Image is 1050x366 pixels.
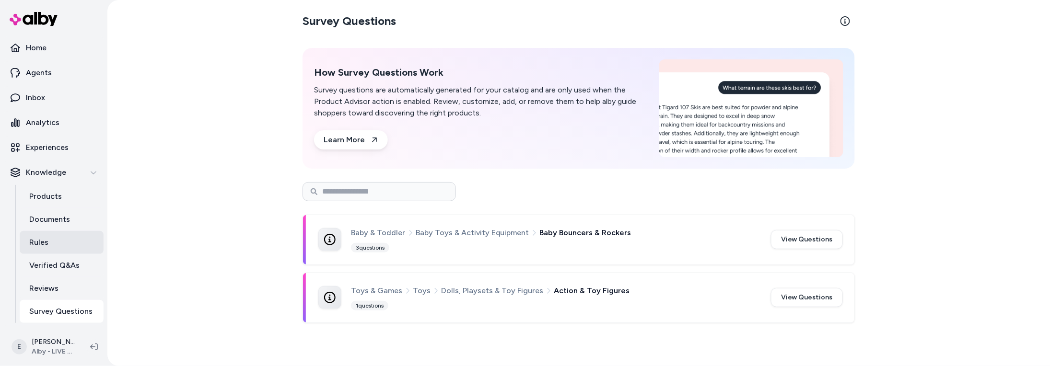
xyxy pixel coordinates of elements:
p: Survey Questions [29,306,93,317]
a: Learn More [314,130,388,149]
button: E[PERSON_NAME]Alby - LIVE on [DOMAIN_NAME] [6,332,82,362]
span: Baby Toys & Activity Equipment [416,227,529,239]
button: View Questions [771,288,843,307]
a: Products [20,185,104,208]
p: [PERSON_NAME] [32,337,75,347]
a: Experiences [4,136,104,159]
span: Baby & Toddler [351,227,405,239]
h2: How Survey Questions Work [314,67,648,79]
div: 3 questions [351,243,389,252]
p: Agents [26,67,52,79]
img: How Survey Questions Work [659,59,843,157]
button: Knowledge [4,161,104,184]
span: Dolls, Playsets & Toy Figures [441,285,543,297]
p: Survey questions are automatically generated for your catalog and are only used when the Product ... [314,84,648,119]
span: Baby Bouncers & Rockers [539,227,631,239]
h2: Survey Questions [303,13,396,29]
a: Documents [20,208,104,231]
p: Analytics [26,117,59,128]
p: Verified Q&As [29,260,80,271]
p: Knowledge [26,167,66,178]
p: Home [26,42,47,54]
a: Home [4,36,104,59]
p: Experiences [26,142,69,153]
span: Alby - LIVE on [DOMAIN_NAME] [32,347,75,356]
button: View Questions [771,230,843,249]
a: Agents [4,61,104,84]
p: Products [29,191,62,202]
a: Rules [20,231,104,254]
span: E [12,339,27,355]
span: Action & Toy Figures [554,285,630,297]
span: Toys & Games [351,285,402,297]
span: Toys [413,285,431,297]
p: Documents [29,214,70,225]
img: alby Logo [10,12,58,26]
a: Reviews [20,277,104,300]
p: Rules [29,237,48,248]
p: Inbox [26,92,45,103]
a: Inbox [4,86,104,109]
p: Reviews [29,283,58,294]
div: 1 questions [351,301,388,310]
a: Verified Q&As [20,254,104,277]
a: Analytics [4,111,104,134]
a: Survey Questions [20,300,104,323]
